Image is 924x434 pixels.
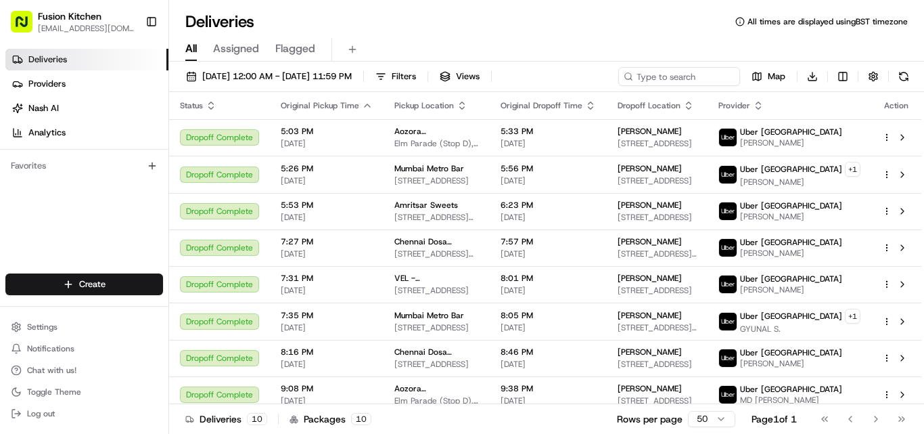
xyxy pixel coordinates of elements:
span: Status [180,100,203,111]
span: Chennai Dosa [GEOGRAPHIC_DATA] [394,347,479,357]
span: 8:16 PM [281,347,373,357]
span: All [185,41,197,57]
button: Settings [5,318,163,337]
a: Analytics [5,122,168,144]
span: Assigned [213,41,259,57]
button: [DATE] 12:00 AM - [DATE] 11:59 PM [180,67,358,86]
div: Page 1 of 1 [752,412,797,426]
span: [PERSON_NAME] [618,236,682,247]
img: uber-new-logo.jpeg [719,166,737,183]
span: Mumbai Metro Bar [394,163,464,174]
button: Views [434,67,486,86]
span: 7:57 PM [501,236,596,247]
span: [STREET_ADDRESS] [618,395,697,406]
span: Chat with us! [27,365,76,376]
button: Filters [369,67,422,86]
span: Uber [GEOGRAPHIC_DATA] [740,200,842,211]
span: Uber [GEOGRAPHIC_DATA] [740,127,842,137]
span: Uber [GEOGRAPHIC_DATA] [740,237,842,248]
span: [DATE] [281,395,373,406]
span: Toggle Theme [27,387,81,397]
button: Chat with us! [5,361,163,380]
span: All times are displayed using BST timezone [747,16,908,27]
span: Create [79,278,106,290]
span: Elm Parade (Stop D), [STREET_ADDRESS] [394,138,479,149]
span: Uber [GEOGRAPHIC_DATA] [740,384,842,395]
span: 5:03 PM [281,126,373,137]
span: Map [768,70,785,83]
span: [STREET_ADDRESS] [394,285,479,296]
input: Type to search [618,67,740,86]
span: Log out [27,408,55,419]
span: [PERSON_NAME] [740,284,842,295]
span: 6:23 PM [501,200,596,211]
span: [PERSON_NAME] [740,248,842,259]
button: [EMAIL_ADDRESS][DOMAIN_NAME] [38,23,135,34]
button: Toggle Theme [5,383,163,402]
span: [STREET_ADDRESS][PERSON_NAME] [394,212,479,223]
span: [STREET_ADDRESS] [618,285,697,296]
span: [DATE] [281,359,373,370]
span: VEL - [GEOGRAPHIC_DATA] [394,273,479,284]
span: 5:56 PM [501,163,596,174]
span: 8:46 PM [501,347,596,357]
span: Filters [392,70,416,83]
a: Providers [5,73,168,95]
span: [DATE] [281,285,373,296]
span: Uber [GEOGRAPHIC_DATA] [740,311,842,322]
button: Refresh [894,67,913,86]
span: [STREET_ADDRESS] [618,212,697,223]
img: uber-new-logo.jpeg [719,239,737,257]
span: [PERSON_NAME] [618,347,682,357]
span: 5:33 PM [501,126,596,137]
span: [DATE] [501,359,596,370]
span: [STREET_ADDRESS][PERSON_NAME] [618,248,697,259]
span: Flagged [275,41,315,57]
span: [STREET_ADDRESS][PERSON_NAME] [394,248,479,259]
span: Original Dropoff Time [501,100,582,111]
span: [STREET_ADDRESS] [618,359,697,370]
span: [PERSON_NAME] [740,358,842,369]
span: Settings [27,322,57,332]
span: [STREET_ADDRESS] [394,359,479,370]
div: 10 [247,413,267,425]
span: 9:08 PM [281,383,373,394]
span: 5:53 PM [281,200,373,211]
span: [PERSON_NAME] [618,200,682,211]
span: [PERSON_NAME] [740,177,860,188]
span: [DATE] [501,138,596,149]
button: Log out [5,404,163,423]
span: [DATE] [501,322,596,333]
h1: Deliveries [185,11,254,32]
span: Amritsar Sweets [394,200,458,211]
span: [DATE] [501,395,596,406]
span: Chennai Dosa [GEOGRAPHIC_DATA] [394,236,479,247]
span: 8:01 PM [501,273,596,284]
span: Views [456,70,480,83]
span: [DATE] [501,285,596,296]
span: 7:31 PM [281,273,373,284]
span: 8:05 PM [501,310,596,321]
span: Uber [GEOGRAPHIC_DATA] [740,164,842,175]
span: [PERSON_NAME] [740,211,842,222]
span: Nash AI [28,102,59,114]
span: [DATE] [281,248,373,259]
span: 7:27 PM [281,236,373,247]
span: [PERSON_NAME] [618,163,682,174]
span: Aozora [GEOGRAPHIC_DATA] [394,126,479,137]
span: Provider [718,100,750,111]
span: [PERSON_NAME] [618,383,682,394]
span: Fusion Kitchen [38,9,101,23]
span: [DATE] [501,248,596,259]
button: Fusion Kitchen[EMAIL_ADDRESS][DOMAIN_NAME] [5,5,140,38]
span: [DATE] [281,138,373,149]
span: Deliveries [28,53,67,66]
span: [DATE] [501,175,596,186]
span: [DATE] [501,212,596,223]
span: [DATE] [281,322,373,333]
span: [DATE] [281,212,373,223]
span: 7:35 PM [281,310,373,321]
span: [STREET_ADDRESS] [618,175,697,186]
span: Dropoff Location [618,100,680,111]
